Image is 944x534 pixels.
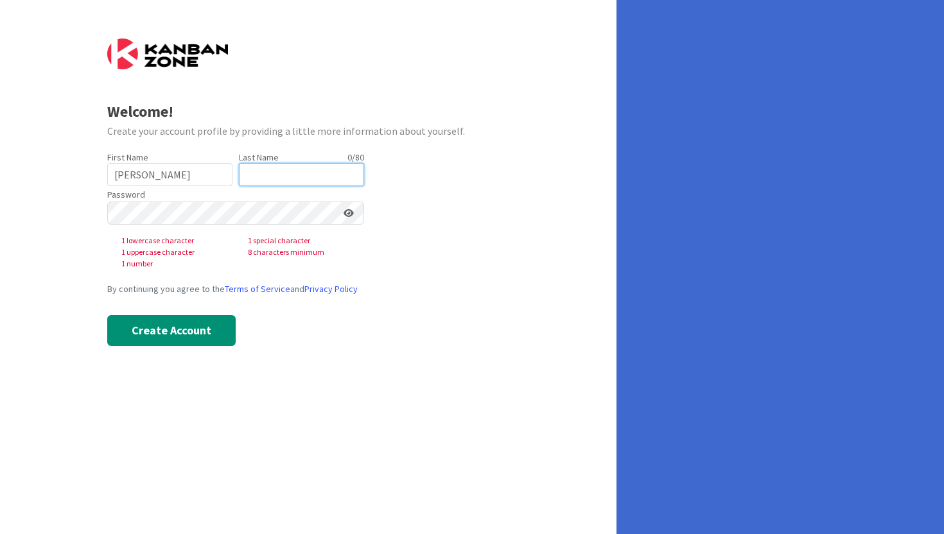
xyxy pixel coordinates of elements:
a: Terms of Service [225,283,290,295]
label: First Name [107,151,148,163]
span: 8 characters minimum [238,246,364,258]
span: 1 lowercase character [111,235,238,246]
label: Password [107,188,145,202]
label: Last Name [239,151,279,163]
span: 1 special character [238,235,364,246]
img: Kanban Zone [107,39,228,69]
span: 1 uppercase character [111,246,238,258]
div: 0 / 80 [283,151,364,163]
span: 1 number [111,258,238,270]
div: By continuing you agree to the and [107,282,510,296]
div: Welcome! [107,100,510,123]
a: Privacy Policy [304,283,358,295]
div: Create your account profile by providing a little more information about yourself. [107,123,510,139]
button: Create Account [107,315,236,346]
